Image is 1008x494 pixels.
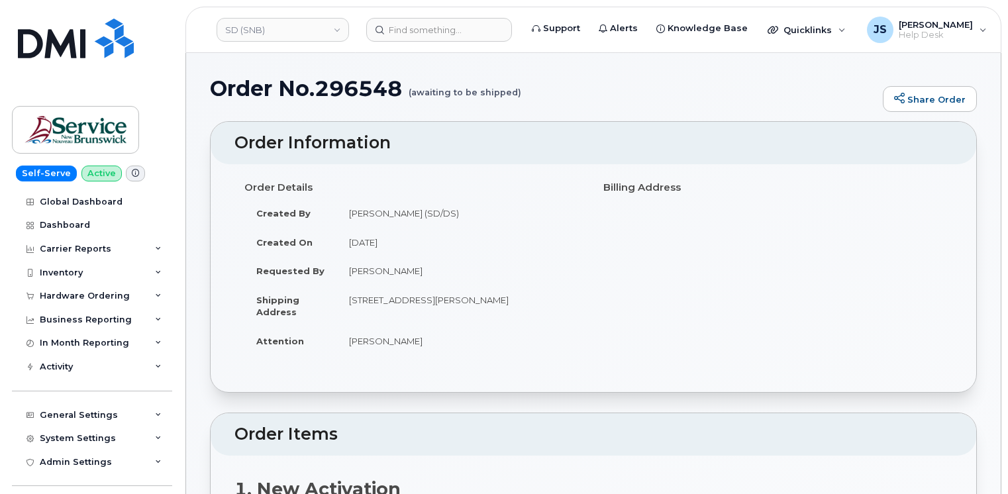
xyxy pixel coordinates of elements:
h2: Order Information [234,134,952,152]
strong: Created On [256,237,313,248]
td: [PERSON_NAME] (SD/DS) [337,199,583,228]
a: Share Order [883,86,977,113]
strong: Created By [256,208,311,219]
td: [DATE] [337,228,583,257]
strong: Requested By [256,266,325,276]
td: [STREET_ADDRESS][PERSON_NAME] [337,285,583,326]
h4: Order Details [244,182,583,193]
td: [PERSON_NAME] [337,256,583,285]
td: [PERSON_NAME] [337,326,583,356]
h1: Order No.296548 [210,77,876,100]
strong: Shipping Address [256,295,299,318]
h4: Billing Address [603,182,942,193]
small: (awaiting to be shipped) [409,77,521,97]
strong: Attention [256,336,304,346]
h2: Order Items [234,425,952,444]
